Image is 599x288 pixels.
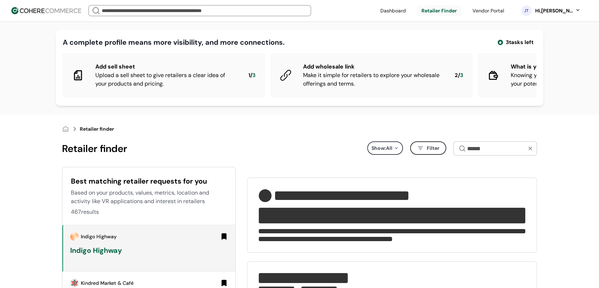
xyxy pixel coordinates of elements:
[70,245,228,256] div: Indigo Highway
[248,71,250,80] span: 1
[71,189,227,206] div: Based on your products, values, metrics, location and activity like VR applications and interest ...
[460,71,463,80] span: 3
[81,233,117,240] div: Indigo Highway
[81,279,134,287] div: Kindred Market & Café
[252,71,256,80] span: 3
[71,208,99,216] div: 467 results
[455,71,458,80] span: 2
[367,141,403,155] div: Show: All
[11,7,81,14] img: Cohere Logo
[303,71,443,88] div: Make it simple for retailers to explore your wholesale offerings and terms.
[534,7,581,15] button: Hi,[PERSON_NAME]
[62,141,127,156] div: Retailer finder
[427,145,440,152] span: Filter
[506,38,533,47] span: 3 tasks left
[534,7,573,15] div: Hi, [PERSON_NAME]
[458,71,460,80] span: /
[250,71,252,80] span: /
[63,37,285,48] div: A complete profile means more visibility, and more connections.
[95,63,237,71] div: Add sell sheet
[410,141,446,155] button: Filter
[80,124,114,134] div: Retailer finder
[71,176,227,186] div: Best matching retailer requests for you
[303,63,443,71] div: Add wholesale link
[62,120,537,138] nav: breadcrumb
[95,71,237,88] div: Upload a sell sheet to give retailers a clear idea of your products and pricing.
